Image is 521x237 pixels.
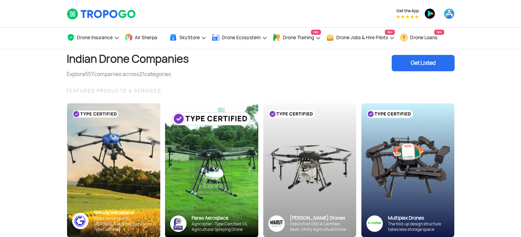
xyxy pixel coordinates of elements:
[169,28,207,48] a: SkyStore
[139,71,144,78] span: 21
[77,35,113,40] span: Drone Insurance
[125,28,164,48] a: Air Sherpa
[94,209,155,216] div: Garuda Aerospace
[67,48,189,70] h1: Indian Drone Companies
[444,8,455,19] img: ic_appstore.png
[388,221,449,232] div: The fold-up design structure takes less storage space
[192,221,253,232] div: Agricopter - Type Certified 10L Agricultural Spraying Drone
[72,213,88,229] img: ic_garuda_sky.png
[326,28,395,48] a: Drone Jobs & Hire PilotsNew
[222,35,261,40] span: Drone Ecosystem
[396,8,419,14] span: Get the App
[268,215,285,232] img: Group%2036313.png
[263,103,356,237] img: bg_marut_sky.png
[273,28,321,48] a: Drone TrainingNew
[135,35,157,40] span: Air Sherpa
[434,30,444,35] span: New
[410,35,437,40] span: Drone Loans
[85,71,94,78] span: 557
[311,30,321,35] span: New
[366,215,383,232] img: ic_multiplex_sky.png
[385,30,395,35] span: New
[396,15,419,18] img: App Raking
[179,35,200,40] span: SkyStore
[212,28,267,48] a: Drone Ecosystem
[67,70,189,78] div: Explore companies across categories
[392,55,455,71] div: Get Listed
[336,35,388,40] span: Drone Jobs & Hire Pilots
[290,215,351,221] div: [PERSON_NAME] Drones
[67,28,119,48] a: Drone Insurance
[67,87,455,95] div: FEATURED PRODUCTS & SERVICES
[424,8,435,19] img: ic_playstore.png
[283,35,314,40] span: Drone Training
[400,28,444,48] a: Drone LoansNew
[192,215,253,221] div: Paras Aerospace
[67,8,136,20] img: TropoGo Logo
[388,215,449,221] div: Multiplex Drones
[94,216,155,232] div: Smart farming with [PERSON_NAME]’s Kisan Drone - Type Certified
[170,216,186,232] img: paras-logo-banner.png
[290,221,351,232] div: India’s First DGCA Certified Multi-Utility Agriculture Drone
